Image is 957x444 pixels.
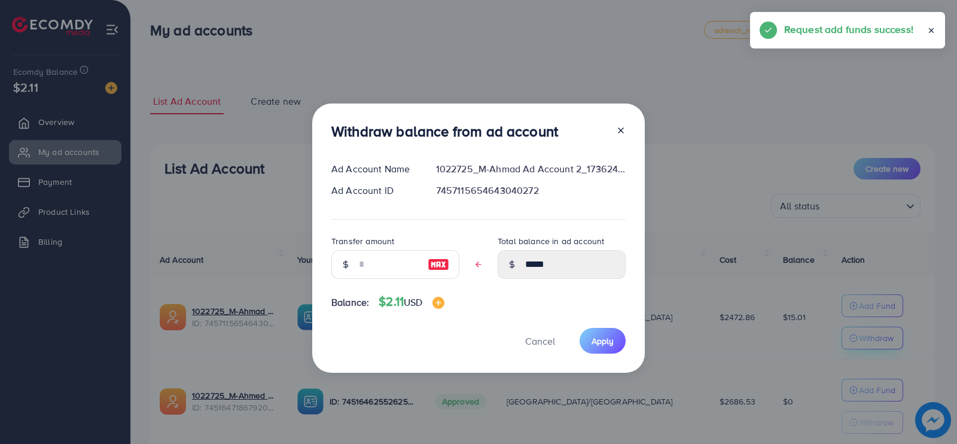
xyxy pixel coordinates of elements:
[432,297,444,309] img: image
[525,334,555,348] span: Cancel
[510,328,570,354] button: Cancel
[331,296,369,309] span: Balance:
[331,235,394,247] label: Transfer amount
[498,235,604,247] label: Total balance in ad account
[784,22,913,37] h5: Request add funds success!
[426,162,635,176] div: 1022725_M-Ahmad Ad Account 2_1736245040763
[322,162,426,176] div: Ad Account Name
[404,296,422,309] span: USD
[428,257,449,272] img: image
[379,294,444,309] h4: $2.11
[592,335,614,347] span: Apply
[331,123,558,140] h3: Withdraw balance from ad account
[426,184,635,197] div: 7457115654643040272
[322,184,426,197] div: Ad Account ID
[580,328,626,354] button: Apply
